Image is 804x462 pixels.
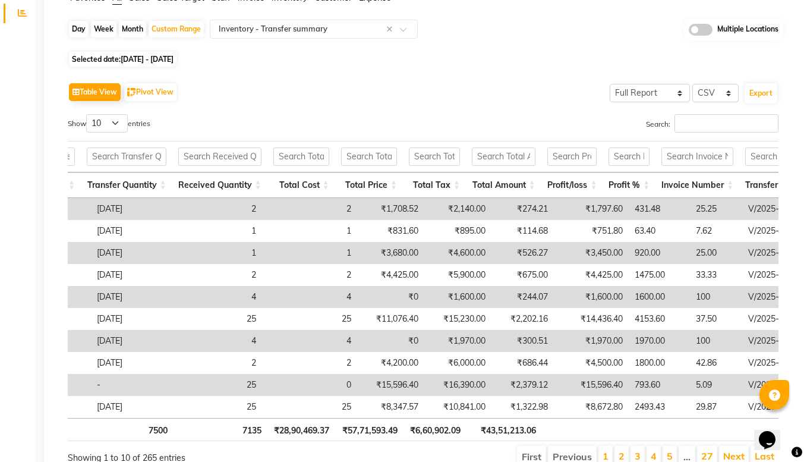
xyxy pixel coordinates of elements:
td: ₹8,672.80 [554,396,629,418]
button: Export [745,83,777,103]
label: Show entries [68,114,150,133]
td: ₹0 [357,286,424,308]
td: 1970.00 [629,330,690,352]
a: 1 [603,450,608,462]
td: 7.62 [690,220,742,242]
td: [DATE] [91,352,171,374]
td: 100 [690,330,742,352]
div: Month [119,21,146,37]
td: [DATE] [91,330,171,352]
th: ₹28,90,469.37 [267,418,336,441]
td: 1 [171,220,262,242]
td: ₹1,970.00 [424,330,491,352]
td: ₹16,390.00 [424,374,491,396]
td: ₹6,000.00 [424,352,491,374]
td: 1800.00 [629,352,690,374]
td: 25 [171,396,262,418]
td: [DATE] [91,396,171,418]
td: 37.50 [690,308,742,330]
span: [DATE] - [DATE] [121,55,174,64]
input: Search Invoice Number [661,147,733,166]
span: Selected date: [69,52,176,67]
td: ₹686.44 [491,352,554,374]
a: Next [723,450,745,462]
input: Search Total Tax [409,147,460,166]
td: ₹1,600.00 [554,286,629,308]
td: 4 [262,330,357,352]
td: ₹0 [357,330,424,352]
td: 25 [171,374,262,396]
td: 1475.00 [629,264,690,286]
td: ₹3,450.00 [554,242,629,264]
td: 431.48 [629,198,690,220]
td: 2 [262,352,357,374]
th: 7135 [174,418,267,441]
td: 2 [262,264,357,286]
td: 2 [171,264,262,286]
input: Search Received Quantity [178,147,261,166]
button: Pivot View [124,83,176,101]
td: ₹2,140.00 [424,198,491,220]
td: 100 [690,286,742,308]
td: ₹1,970.00 [554,330,629,352]
a: 5 [667,450,673,462]
td: ₹1,797.60 [554,198,629,220]
td: ₹751.80 [554,220,629,242]
td: 25 [171,308,262,330]
td: ₹4,500.00 [554,352,629,374]
td: 920.00 [629,242,690,264]
td: 1 [262,242,357,264]
td: 25.00 [690,242,742,264]
th: ₹57,71,593.49 [335,418,403,441]
td: 25.25 [690,198,742,220]
td: 33.33 [690,264,742,286]
td: ₹526.27 [491,242,554,264]
td: ₹4,600.00 [424,242,491,264]
a: 2 [619,450,625,462]
td: [DATE] [91,264,171,286]
th: Total Tax: activate to sort column ascending [403,172,466,198]
td: ₹895.00 [424,220,491,242]
td: [DATE] [91,242,171,264]
td: 4 [171,330,262,352]
th: 7500 [83,418,174,441]
td: [DATE] [91,198,171,220]
td: ₹300.51 [491,330,554,352]
td: [DATE] [91,220,171,242]
th: Invoice Number: activate to sort column ascending [655,172,739,198]
td: ₹15,596.40 [554,374,629,396]
td: 4 [171,286,262,308]
td: 1600.00 [629,286,690,308]
a: 3 [635,450,641,462]
th: Received Quantity: activate to sort column ascending [172,172,267,198]
input: Search Profit/loss [547,147,597,166]
input: Search Total Cost [273,147,329,166]
td: ₹2,202.16 [491,308,554,330]
td: [DATE] [91,286,171,308]
td: ₹1,708.52 [357,198,424,220]
input: Search Total Price [341,147,397,166]
td: ₹5,900.00 [424,264,491,286]
td: 1 [171,242,262,264]
td: 2 [171,198,262,220]
td: ₹274.21 [491,198,554,220]
td: ₹1,600.00 [424,286,491,308]
td: ₹4,425.00 [357,264,424,286]
iframe: chat widget [754,414,792,450]
td: ₹15,230.00 [424,308,491,330]
th: Total Price: activate to sort column ascending [335,172,403,198]
td: [DATE] [91,308,171,330]
td: 2 [262,198,357,220]
th: Profit %: activate to sort column ascending [603,172,655,198]
td: 2 [171,352,262,374]
th: ₹6,60,902.09 [403,418,466,441]
th: ₹43,51,213.06 [466,418,542,441]
th: Transfer Quantity: activate to sort column ascending [81,172,172,198]
td: ₹15,596.40 [357,374,424,396]
td: 793.60 [629,374,690,396]
td: 5.09 [690,374,742,396]
td: 0 [262,374,357,396]
td: ₹1,322.98 [491,396,554,418]
td: ₹4,200.00 [357,352,424,374]
div: Custom Range [149,21,204,37]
